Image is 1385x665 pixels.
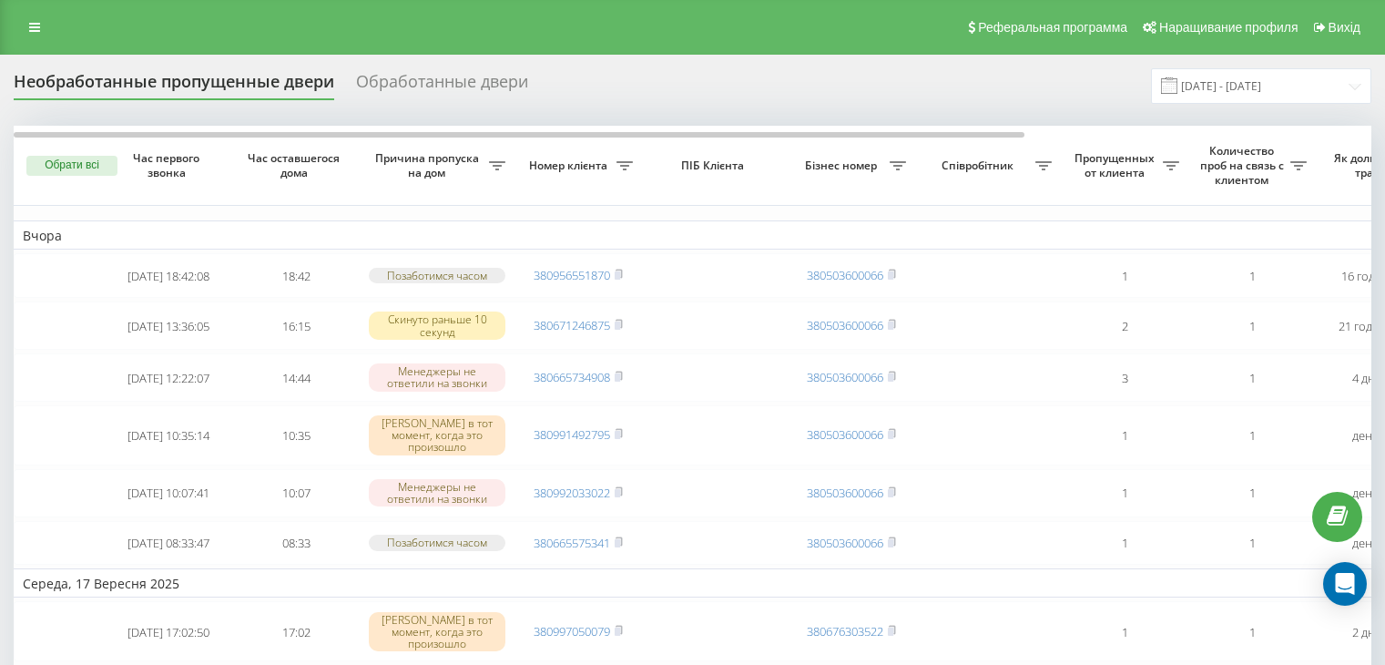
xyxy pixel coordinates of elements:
[1122,624,1128,640] font: 1
[26,156,117,176] button: Обрати всі
[282,370,311,386] font: 14:44
[23,227,62,244] font: Вчора
[1249,370,1256,386] font: 1
[127,535,209,551] font: [DATE] 08:33:47
[1122,370,1128,386] font: 3
[1249,318,1256,334] font: 1
[388,312,487,339] font: Скинуто раньше 10 секунд
[1323,562,1367,606] div: Открытый Интерком Мессенджер
[807,426,883,443] a: 380503600066
[127,624,209,640] font: [DATE] 17:02:50
[282,268,311,284] font: 18:42
[282,318,311,334] font: 16:15
[1249,427,1256,444] font: 1
[978,20,1127,35] font: Реферальная программа
[1249,624,1256,640] font: 1
[127,318,209,334] font: [DATE] 13:36:05
[387,363,487,391] font: Менеджеры не ответили на звонки
[1074,150,1155,180] font: Пропущенных от клиента
[807,535,883,551] a: 380503600066
[356,70,528,92] font: Обработанные двери
[807,317,883,333] a: 380503600066
[1249,535,1256,551] font: 1
[534,267,610,283] a: 380956551870
[534,623,610,639] a: 380997050079
[387,268,487,283] font: Позаботимся часом
[534,485,610,501] a: 380992033022
[1200,143,1284,187] font: Количество проб на связь с клиентом
[1249,486,1256,502] font: 1
[282,535,311,551] font: 08:33
[375,150,479,180] font: Причина пропуска на дом
[681,158,744,173] font: ПІБ Клієнта
[1122,318,1128,334] font: 2
[807,369,883,385] a: 380503600066
[1122,486,1128,502] font: 1
[807,623,883,639] a: 380676303522
[807,485,883,501] a: 380503600066
[282,624,311,640] font: 17:02
[282,427,311,444] font: 10:35
[127,268,209,284] font: [DATE] 18:42:08
[23,575,179,592] font: Середа, 17 Вересня 2025
[1249,268,1256,284] font: 1
[1329,20,1360,35] font: Вихід
[534,535,610,551] a: 380665575341
[1122,427,1128,444] font: 1
[133,150,199,180] font: Час первого звонка
[382,612,493,651] font: [PERSON_NAME] в тот момент, когда это произошло
[248,150,340,180] font: Час оставшегося дома
[534,426,610,443] a: 380991492795
[529,158,607,173] font: Номер клієнта
[1122,535,1128,551] font: 1
[387,479,487,506] font: Менеджеры не ответили на звонки
[14,70,334,92] font: Необработанные пропущенные двери
[127,486,209,502] font: [DATE] 10:07:41
[1122,268,1128,284] font: 1
[942,158,1013,173] font: Співробітник
[807,267,883,283] a: 380503600066
[805,158,877,173] font: Бізнес номер
[534,369,610,385] a: 380665734908
[127,370,209,386] font: [DATE] 12:22:07
[127,427,209,444] font: [DATE] 10:35:14
[382,415,493,455] font: [PERSON_NAME] в тот момент, когда это произошло
[282,486,311,502] font: 10:07
[1159,20,1298,35] font: Наращивание профиля
[534,317,610,333] a: 380671246875
[45,159,99,171] font: Обрати всі
[387,535,487,550] font: Позаботимся часом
